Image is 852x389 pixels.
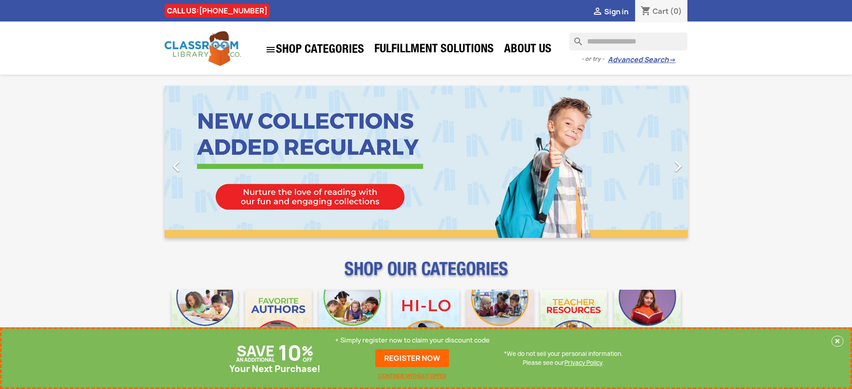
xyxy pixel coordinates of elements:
i: shopping_cart [640,6,651,17]
span: - or try - [581,55,608,63]
img: CLC_Favorite_Authors_Mobile.jpg [245,290,312,356]
span: Cart [653,6,669,16]
i: search [569,33,580,43]
input: Search [569,33,687,51]
img: CLC_HiLo_Mobile.jpg [393,290,459,356]
img: CLC_Dyslexia_Mobile.jpg [614,290,681,356]
a:  Sign in [592,7,628,17]
a: [PHONE_NUMBER] [199,6,267,16]
i:  [667,155,689,178]
a: Fulfillment Solutions [370,41,498,59]
img: CLC_Bulk_Mobile.jpg [172,290,238,356]
span: → [669,55,675,64]
a: About Us [500,41,556,59]
span: Sign in [604,7,628,17]
a: Previous [165,86,243,238]
a: Next [609,86,688,238]
ul: Carousel container [165,86,688,238]
a: SHOP CATEGORIES [261,40,369,59]
i:  [592,7,603,17]
img: CLC_Fiction_Nonfiction_Mobile.jpg [466,290,533,356]
a: Advanced Search→ [608,55,675,64]
i:  [165,155,187,178]
i:  [265,44,276,55]
img: CLC_Phonics_And_Decodables_Mobile.jpg [319,290,386,356]
img: Classroom Library Company [165,31,241,66]
img: CLC_Teacher_Resources_Mobile.jpg [540,290,607,356]
span: (0) [670,6,682,16]
div: CALL US: [165,4,270,17]
p: SHOP OUR CATEGORIES [165,266,688,283]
